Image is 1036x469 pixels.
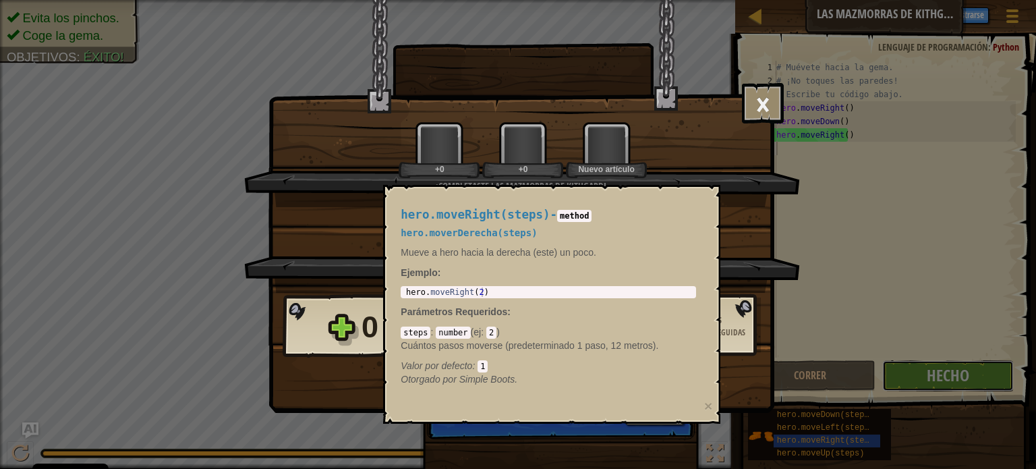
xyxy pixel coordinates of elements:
span: : [507,306,511,317]
button: × [704,399,712,413]
div: Código limpio: sin errores de códigos ni advertencias. [308,265,734,279]
span: ej [473,327,481,337]
div: Gemas Conseguidas [700,314,761,339]
div: ¡Completaste las Mazmorras de Kithgard! [308,180,734,193]
code: 2 [486,327,496,339]
p: Mueve a hero hacia la derecha (este) un poco. [401,246,696,259]
em: Simple Boots. [401,374,517,385]
span: Otorgado por [401,374,459,385]
p: Cuántos pasos moverse (predeterminado 1 paso, 12 metros). [401,339,696,352]
span: Parámetros Requeridos [401,306,507,317]
code: method [557,210,592,222]
div: ( ) [401,325,696,373]
span: hero.moveRight(steps) [401,208,550,221]
div: +0 [485,164,561,174]
code: 1 [478,360,488,373]
span: : [430,327,436,337]
code: number [436,327,470,339]
span: : [472,360,478,371]
code: steps [401,327,430,339]
h4: - [401,209,696,221]
div: +0 [401,164,478,174]
div: 0 [362,306,414,349]
strong: : [401,267,440,278]
span: Valor por defecto [401,360,472,371]
span: hero.moverDerecha(steps) [401,227,537,238]
span: Ejemplo [401,267,437,278]
button: × [742,83,784,123]
div: Nuevo artículo [569,164,645,174]
span: : [481,327,486,337]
